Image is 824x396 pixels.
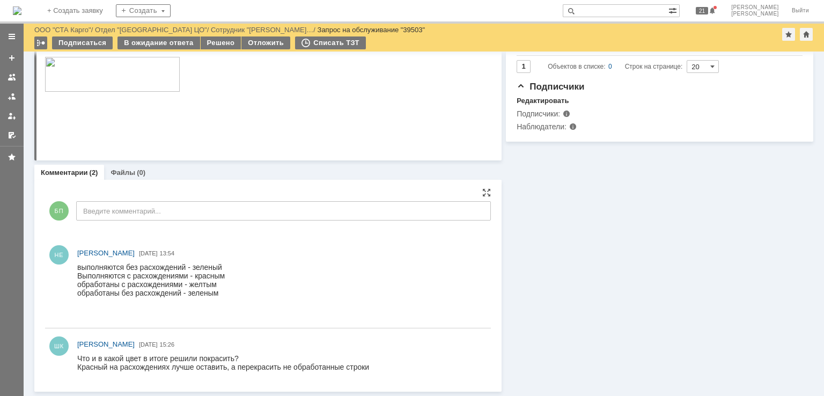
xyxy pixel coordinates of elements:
a: Перейти на домашнюю страницу [13,6,21,15]
a: ООО "СТА Карго" [34,26,91,34]
div: Добавить в избранное [782,28,795,41]
div: / [34,26,95,34]
a: Отдел "[GEOGRAPHIC_DATA] ЦО" [95,26,207,34]
a: Мои заявки [3,107,20,124]
div: Подписчики: [517,109,624,118]
a: Заявки на командах [3,69,20,86]
div: (0) [137,168,145,177]
span: Объектов в списке: [548,63,605,70]
div: Работа с массовостью [34,36,47,49]
span: [DATE] [139,250,158,256]
div: Сделать домашней страницей [800,28,813,41]
a: Мои согласования [3,127,20,144]
i: Строк на странице: [548,60,682,73]
span: @[DOMAIN_NAME] [36,207,113,216]
span: [PERSON_NAME] [731,11,779,17]
span: Подписчики [517,82,584,92]
img: logo [13,6,21,15]
div: / [211,26,318,34]
span: . [27,207,29,216]
div: Запрос на обслуживание "39503" [318,26,425,34]
div: Наблюдатели: [517,122,624,131]
div: (2) [90,168,98,177]
div: 0 [608,60,612,73]
a: [PERSON_NAME] [77,248,135,259]
a: Файлы [111,168,135,177]
a: Создать заявку [3,49,20,67]
span: [DATE] [139,341,158,348]
span: [PERSON_NAME] [731,4,779,11]
a: Комментарии [41,168,88,177]
a: Сотрудник "[PERSON_NAME]… [211,26,313,34]
a: Заявки в моей ответственности [3,88,20,105]
span: 21 [696,7,708,14]
div: / [95,26,211,34]
div: На всю страницу [482,188,491,197]
span: 13:54 [160,250,175,256]
a: [PERSON_NAME] [77,339,135,350]
span: el [29,207,35,216]
div: Редактировать [517,97,569,105]
span: 15:26 [160,341,175,348]
div: Создать [116,4,171,17]
span: [PERSON_NAME] [77,249,135,257]
span: БП [49,201,69,221]
span: Расширенный поиск [668,5,679,15]
span: [PERSON_NAME] [77,340,135,348]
